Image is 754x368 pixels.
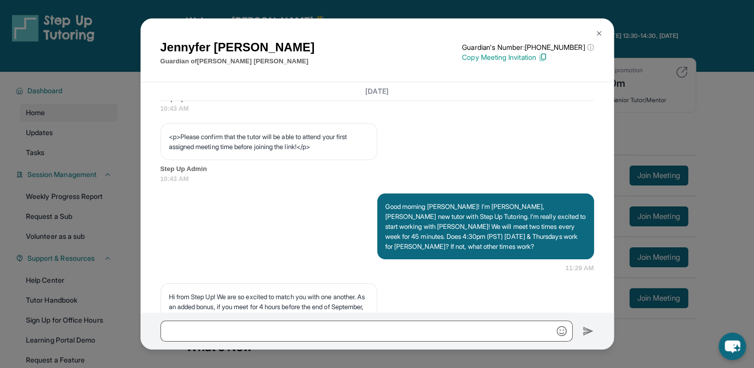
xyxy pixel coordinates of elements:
img: Emoji [557,326,567,336]
p: Guardian of [PERSON_NAME] [PERSON_NAME] [160,56,315,66]
span: Step Up Admin [160,164,594,174]
span: ⓘ [587,42,594,52]
h1: Jennyfer [PERSON_NAME] [160,38,315,56]
p: Guardian's Number: [PHONE_NUMBER] [462,42,594,52]
button: chat-button [719,333,746,360]
img: Close Icon [595,29,603,37]
p: Good morning [PERSON_NAME]! I’m [PERSON_NAME], [PERSON_NAME] new tutor with Step Up Tutoring. I’m... [385,201,586,251]
span: 11:29 AM [565,263,594,273]
p: <p>Please confirm that the tutor will be able to attend your first assigned meeting time before j... [169,132,369,152]
p: Hi from Step Up! We are so excited to match you with one another. As an added bonus, if you meet ... [169,292,369,342]
p: Copy Meeting Invitation [462,52,594,62]
h3: [DATE] [160,86,594,96]
span: 10:43 AM [160,104,594,114]
img: Send icon [583,325,594,337]
span: 10:43 AM [160,174,594,184]
img: Copy Icon [538,53,547,62]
